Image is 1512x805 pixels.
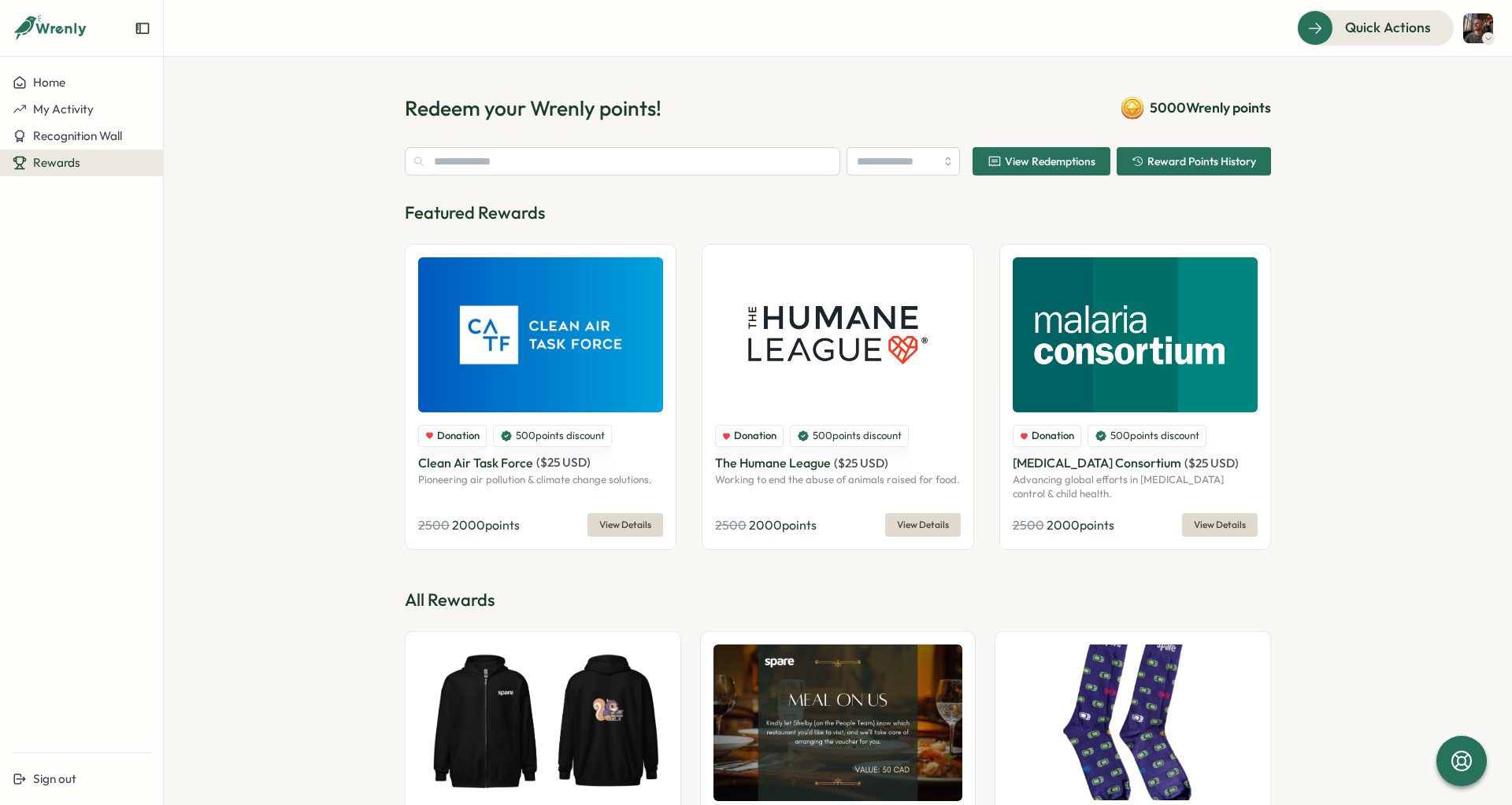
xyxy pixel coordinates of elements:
[749,517,817,533] span: 2000 points
[405,588,1271,612] p: All Rewards
[437,429,480,443] span: Donation
[1184,456,1239,471] span: ( $ 25 USD )
[452,517,520,533] span: 2000 points
[418,257,663,412] img: Clean Air Task Force
[33,75,65,90] span: Home
[33,155,80,170] span: Rewards
[418,453,533,473] p: Clean Air Task Force
[1463,13,1493,43] img: Tomas Williams
[715,257,960,412] img: The Humane League
[587,513,663,537] button: View Details
[1150,98,1271,118] span: 5000 Wrenly points
[897,514,949,536] span: View Details
[418,644,668,801] img: Spare Unisex Zip Hoodie
[1345,17,1431,38] span: Quick Actions
[1005,156,1095,167] span: View Redemptions
[1297,10,1454,45] button: Quick Actions
[715,517,747,533] span: 2500
[885,513,961,537] button: View Details
[1013,257,1258,412] img: Malaria Consortium
[1047,517,1114,533] span: 2000 points
[33,128,122,143] span: Recognition Wall
[1147,156,1256,167] span: Reward Points History
[1013,473,1258,500] p: Advancing global efforts in [MEDICAL_DATA] control & child health.
[834,456,888,471] span: ( $ 25 USD )
[1008,644,1258,801] img: Spare Socks (L/XL size - Unisex)
[715,453,831,473] p: The Humane League
[1032,429,1074,443] span: Donation
[1194,514,1246,536] span: View Details
[493,425,612,447] div: 500 points discount
[713,644,963,801] img: Experience - Meal on Us
[790,425,909,447] div: 500 points discount
[33,102,94,116] span: My Activity
[1182,513,1258,537] button: View Details
[33,771,76,786] span: Sign out
[405,201,1271,225] p: Featured Rewards
[405,94,661,122] h1: Redeem your Wrenly points!
[536,455,591,470] span: ( $ 25 USD )
[418,473,663,487] p: Pioneering air pollution & climate change solutions.
[1013,453,1181,473] p: [MEDICAL_DATA] Consortium
[418,517,450,533] span: 2500
[734,429,776,443] span: Donation
[715,473,960,487] p: Working to end the abuse of animals raised for food.
[973,147,1110,175] button: View Redemptions
[1088,425,1206,447] div: 500 points discount
[1013,517,1044,533] span: 2500
[135,20,150,36] button: Expand sidebar
[599,514,651,536] span: View Details
[1117,147,1271,175] button: Reward Points History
